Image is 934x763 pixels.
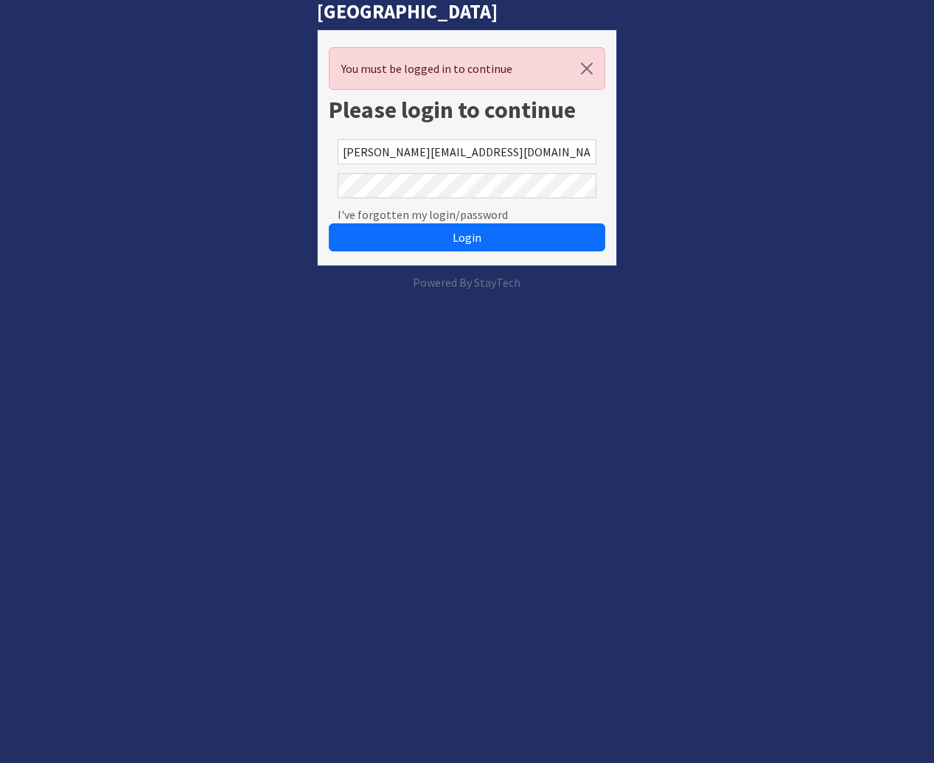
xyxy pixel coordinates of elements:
[329,47,604,90] div: You must be logged in to continue
[317,274,616,291] p: Powered By StayTech
[453,230,481,245] span: Login
[329,223,604,251] button: Login
[338,206,508,223] a: I've forgotten my login/password
[338,139,596,164] input: Email
[329,96,604,124] h1: Please login to continue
